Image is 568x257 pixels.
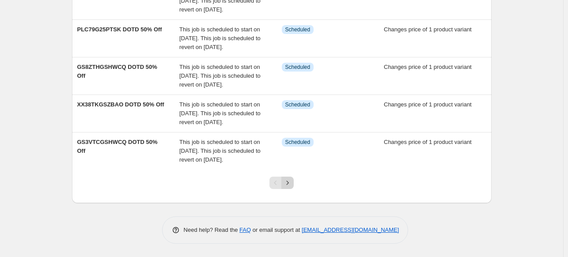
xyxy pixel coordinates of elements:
[384,26,472,33] span: Changes price of 1 product variant
[77,139,158,154] span: GS3VTCGSHWCQ DOTD 50% Off
[302,227,399,233] a: [EMAIL_ADDRESS][DOMAIN_NAME]
[285,64,311,71] span: Scheduled
[179,64,261,88] span: This job is scheduled to start on [DATE]. This job is scheduled to revert on [DATE].
[77,101,164,108] span: XX38TKGSZBAO DOTD 50% Off
[251,227,302,233] span: or email support at
[77,26,162,33] span: PLC79G25PTSK DOTD 50% Off
[281,177,294,189] button: Next
[179,139,261,163] span: This job is scheduled to start on [DATE]. This job is scheduled to revert on [DATE].
[285,101,311,108] span: Scheduled
[179,101,261,125] span: This job is scheduled to start on [DATE]. This job is scheduled to revert on [DATE].
[184,227,240,233] span: Need help? Read the
[179,26,261,50] span: This job is scheduled to start on [DATE]. This job is scheduled to revert on [DATE].
[384,139,472,145] span: Changes price of 1 product variant
[285,139,311,146] span: Scheduled
[384,64,472,70] span: Changes price of 1 product variant
[285,26,311,33] span: Scheduled
[269,177,294,189] nav: Pagination
[77,64,157,79] span: GS8ZTHGSHWCQ DOTD 50% Off
[384,101,472,108] span: Changes price of 1 product variant
[239,227,251,233] a: FAQ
